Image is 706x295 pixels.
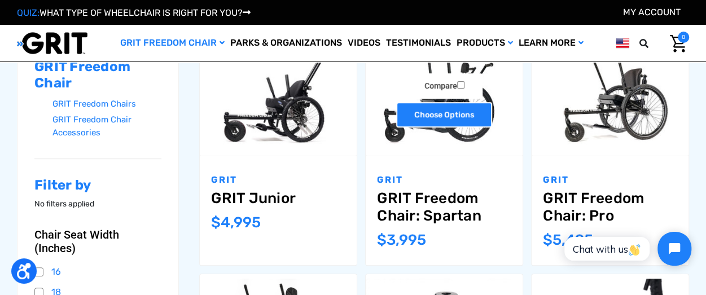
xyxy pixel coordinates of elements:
[377,173,511,187] p: GRIT
[457,81,464,89] input: Compare
[552,222,701,275] iframe: Tidio Chat
[211,214,261,231] span: $4,995
[345,25,383,61] a: Videos
[34,263,161,280] a: 16
[623,7,681,17] a: Account
[377,231,426,249] span: $3,995
[17,32,87,55] img: GRIT All-Terrain Wheelchair and Mobility Equipment
[616,36,629,50] img: us.png
[211,190,345,207] a: GRIT Junior,$4,995.00
[644,32,661,55] input: Search
[516,25,586,61] a: Learn More
[678,32,689,43] span: 0
[543,231,593,249] span: $5,495
[454,25,516,61] a: Products
[396,102,492,127] a: Choose Options
[34,228,152,255] span: Chair Seat Width (Inches)
[117,25,227,61] a: GRIT Freedom Chair
[34,198,161,210] p: No filters applied
[17,7,251,18] a: QUIZ:WHAT TYPE OF WHEELCHAIR IS RIGHT FOR YOU?
[377,190,511,224] a: GRIT Freedom Chair: Spartan,$3,995.00
[34,228,161,255] button: Chair Seat Width (Inches)
[17,7,40,18] span: QUIZ:
[34,177,161,193] h2: Filter by
[670,35,686,52] img: Cart
[34,59,161,91] h2: GRIT Freedom Chair
[211,173,345,187] p: GRIT
[543,190,677,224] a: GRIT Freedom Chair: Pro,$5,495.00
[406,73,483,99] label: Compare
[52,96,161,112] a: GRIT Freedom Chairs
[52,112,161,140] a: GRIT Freedom Chair Accessories
[543,173,677,187] p: GRIT
[383,25,454,61] a: Testimonials
[227,25,345,61] a: Parks & Organizations
[661,32,689,55] a: Cart with 0 items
